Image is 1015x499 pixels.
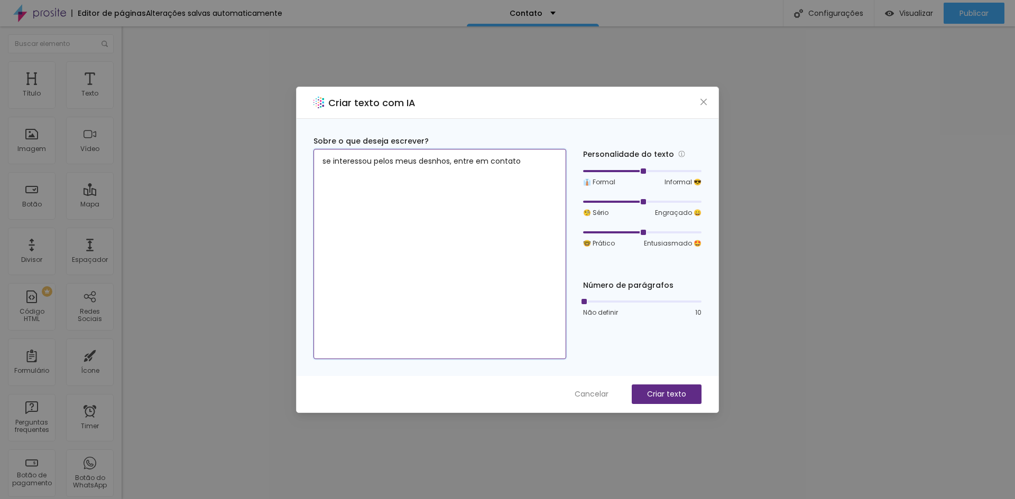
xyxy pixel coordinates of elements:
span: 🧐 Sério [583,208,608,218]
span: close [699,98,708,106]
h2: Criar texto com IA [328,96,416,110]
div: Número de parágrafos [583,280,702,291]
span: Informal 😎 [665,177,702,187]
textarea: se interessou pelos meus desnhos, entre em contato [313,149,566,359]
span: Entusiasmado 🤩 [644,239,702,248]
span: Não definir [583,308,618,317]
span: 👔 Formal [583,177,615,187]
span: 🤓 Prático [583,239,615,248]
div: Sobre o que deseja escrever? [313,136,566,147]
button: Close [698,96,709,107]
p: Criar texto [647,389,686,400]
span: 10 [695,308,702,317]
button: Cancelar [564,384,619,404]
div: Personalidade do texto [583,148,702,161]
button: Criar texto [632,384,702,404]
span: Engraçado 😄 [655,208,702,218]
span: Cancelar [575,389,608,400]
